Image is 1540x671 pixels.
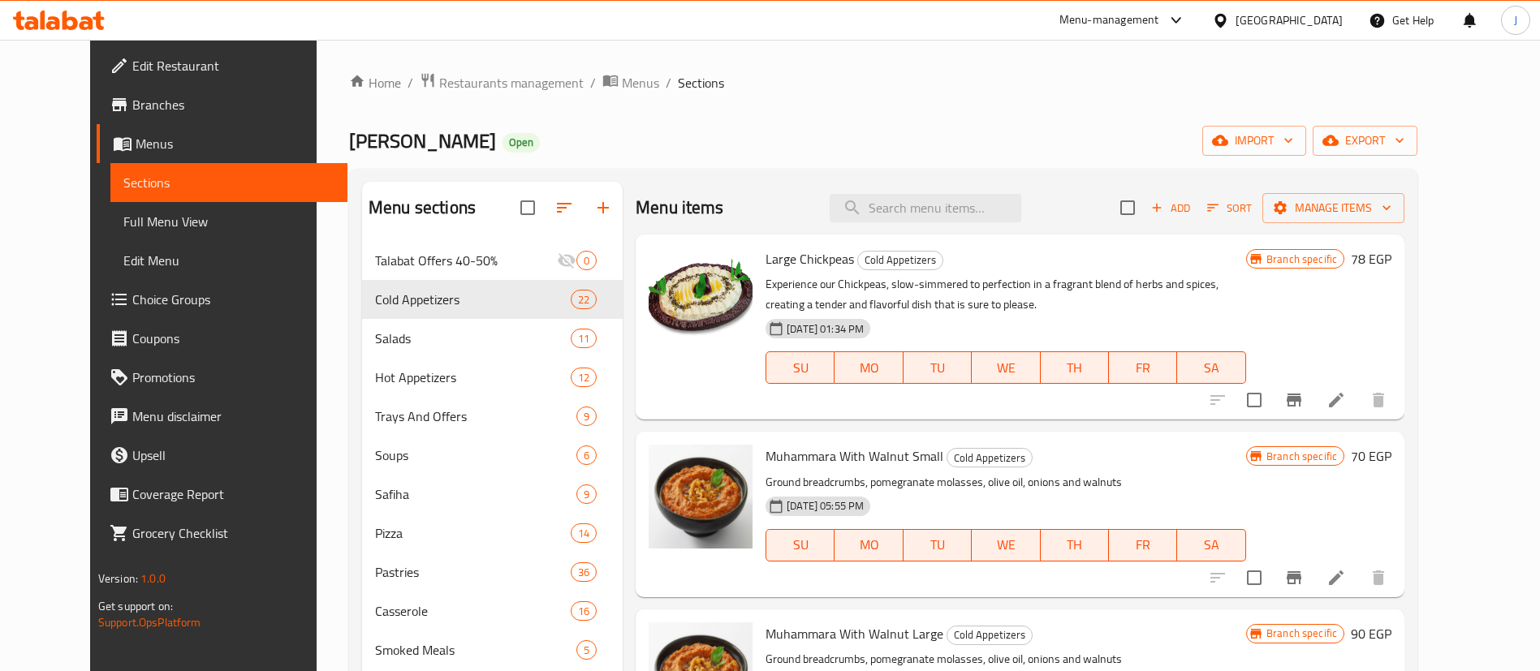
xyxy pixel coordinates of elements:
span: Manage items [1275,198,1391,218]
span: Salads [375,329,571,348]
a: Edit menu item [1326,568,1346,587]
li: / [666,73,671,92]
span: Select to update [1237,561,1271,595]
a: Choice Groups [97,280,347,319]
div: Trays And Offers [375,406,576,426]
div: items [576,251,597,270]
h6: 90 EGP [1351,622,1391,645]
span: Open [503,135,540,149]
h6: 78 EGP [1351,247,1391,270]
button: WE [972,529,1040,561]
div: Cold Appetizers [947,626,1033,645]
span: Smoked Meals [375,640,576,660]
div: items [571,329,597,348]
a: Coupons [97,319,347,358]
span: 0 [577,253,596,269]
button: export [1313,126,1417,156]
span: export [1326,131,1404,151]
span: Select all sections [511,191,545,225]
span: MO [841,356,896,380]
span: TH [1047,533,1102,557]
div: Trays And Offers9 [362,397,623,436]
span: Choice Groups [132,290,334,309]
button: Manage items [1262,193,1404,223]
div: items [571,562,597,582]
span: Branch specific [1260,626,1344,641]
li: / [590,73,596,92]
div: Pastries [375,562,571,582]
nav: breadcrumb [349,72,1417,93]
button: MO [835,351,903,384]
span: Cold Appetizers [375,290,571,309]
div: Hot Appetizers [375,368,571,387]
span: Grocery Checklist [132,523,334,543]
button: MO [835,529,903,561]
a: Edit Menu [110,241,347,280]
span: Menus [136,134,334,153]
h2: Menu sections [369,196,476,220]
div: Casserole16 [362,591,623,630]
li: / [408,73,413,92]
div: Pastries36 [362,553,623,591]
button: FR [1109,351,1177,384]
button: delete [1359,558,1398,597]
span: FR [1115,356,1171,380]
span: 6 [577,448,596,463]
img: Large Chickpeas [649,247,753,351]
span: Coupons [132,329,334,348]
div: items [576,406,597,426]
span: 16 [572,604,596,619]
div: Smoked Meals5 [362,630,623,669]
span: TH [1047,356,1102,380]
a: Promotions [97,358,347,397]
div: Salads11 [362,319,623,358]
button: TU [904,351,972,384]
span: Version: [98,568,138,589]
span: 36 [572,565,596,580]
span: Muhammara With Walnut Small [766,444,943,468]
a: Grocery Checklist [97,514,347,553]
div: Casserole [375,601,571,621]
span: Sort [1207,199,1252,217]
span: SU [773,533,828,557]
button: TU [904,529,972,561]
a: Full Menu View [110,202,347,241]
div: Talabat Offers 40-50%0 [362,241,623,280]
p: Experience our Chickpeas, slow-simmered to perfection in a fragrant blend of herbs and spices, cr... [766,274,1246,315]
span: Edit Menu [123,251,334,270]
div: Safiha [375,484,576,504]
span: 14 [572,526,596,541]
span: 9 [577,409,596,424]
span: WE [978,533,1033,557]
span: WE [978,356,1033,380]
p: Ground breadcrumbs, pomegranate molasses, olive oil, onions and walnuts [766,649,1246,669]
div: items [576,445,597,465]
button: SA [1177,351,1245,384]
span: [DATE] 01:34 PM [780,321,870,337]
button: TH [1041,351,1109,384]
button: SU [766,351,835,384]
span: Full Menu View [123,212,334,231]
span: Add item [1145,196,1197,221]
div: items [571,523,597,543]
span: Cold Appetizers [947,449,1032,467]
span: Sort sections [545,188,584,227]
span: Menu disclaimer [132,406,334,426]
div: Cold Appetizers22 [362,280,623,319]
span: FR [1115,533,1171,557]
button: SU [766,529,835,561]
div: items [576,484,597,504]
button: SA [1177,529,1245,561]
div: items [571,601,597,621]
span: Edit Restaurant [132,56,334,75]
span: Talabat Offers 40-50% [375,251,557,270]
span: SA [1184,356,1239,380]
span: Add [1149,199,1193,217]
span: Select section [1111,191,1145,225]
span: Cold Appetizers [858,251,943,269]
span: J [1514,11,1517,29]
div: items [571,368,597,387]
